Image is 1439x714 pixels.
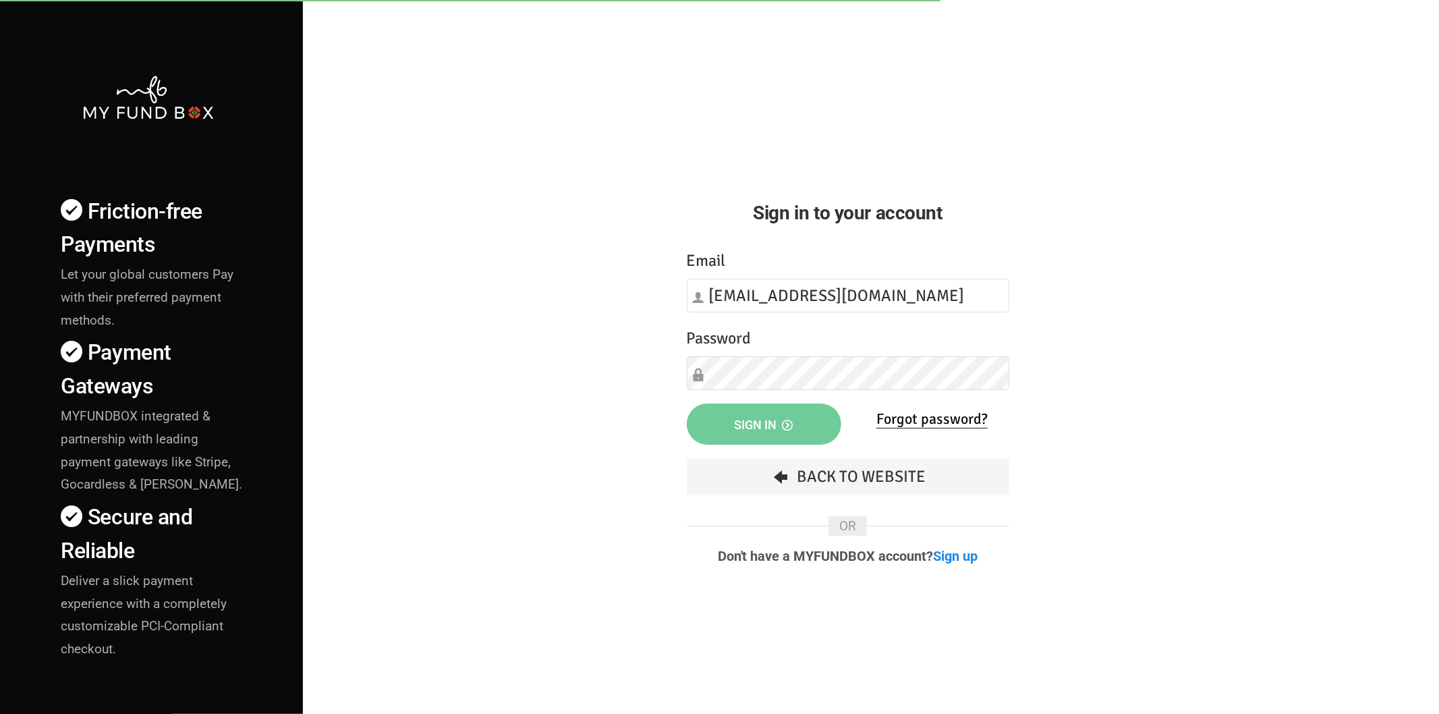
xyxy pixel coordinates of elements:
span: Let your global customers Pay with their preferred payment methods. [61,267,233,328]
a: Forgot password? [876,410,988,429]
input: Email [687,279,1009,312]
button: Sign in [687,404,841,445]
span: Sign in [735,418,793,432]
span: MYFUNDBOX integrated & partnership with leading payment gateways like Stripe, Gocardless & [PERSO... [61,408,242,493]
h4: Friction-free Payments [61,195,249,261]
span: OR [828,516,867,536]
p: Don't have a MYFUNDBOX account? [687,549,1009,563]
h2: Sign in to your account [687,198,1009,227]
label: Email [687,248,726,273]
a: Back To Website [687,458,1009,495]
img: mfbwhite.png [82,74,215,121]
a: Sign up [934,548,978,564]
h4: Secure and Reliable [61,501,249,567]
label: Password [687,326,752,351]
span: Deliver a slick payment experience with a completely customizable PCI-Compliant checkout. [61,573,227,657]
h4: Payment Gateways [61,336,249,402]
